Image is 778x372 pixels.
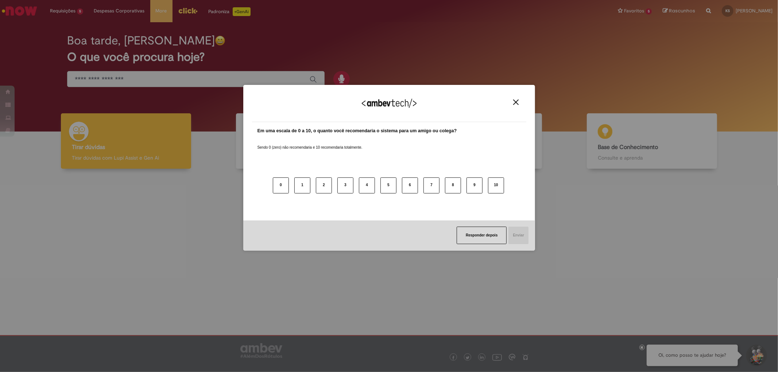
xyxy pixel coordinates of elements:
[362,99,417,108] img: Logo Ambevtech
[380,177,396,193] button: 5
[467,177,483,193] button: 9
[273,177,289,193] button: 0
[457,227,507,244] button: Responder depois
[258,128,457,134] label: Em uma escala de 0 a 10, o quanto você recomendaria o sistema para um amigo ou colega?
[258,136,363,150] label: Sendo 0 (zero) não recomendaria e 10 recomendaria totalmente.
[445,177,461,193] button: 8
[513,99,519,105] img: Close
[402,177,418,193] button: 6
[423,177,440,193] button: 7
[337,177,353,193] button: 3
[316,177,332,193] button: 2
[294,177,310,193] button: 1
[359,177,375,193] button: 4
[511,99,521,105] button: Close
[488,177,504,193] button: 10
